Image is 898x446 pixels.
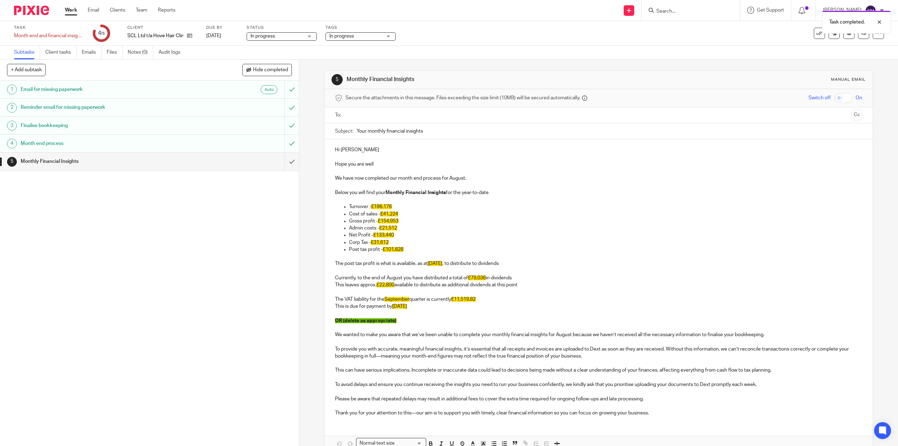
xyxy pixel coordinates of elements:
[335,346,862,360] p: To provide you with accurate, meaningful financial insights, it’s essential that all receipts and...
[21,102,192,113] h1: Reminder email for missing paperwork
[829,19,865,26] p: Task completed.
[856,94,862,101] span: On
[7,103,17,113] div: 2
[206,33,221,38] span: [DATE]
[335,260,862,267] p: The post tax profit is what is available, as at , to distribute to dividends
[335,128,353,135] label: Subject:
[110,7,125,14] a: Clients
[373,233,394,238] span: £133,440
[82,46,101,59] a: Emails
[335,381,862,388] p: To avoid delays and ensure you continue receiving the insights you need to run your business conf...
[158,7,175,14] a: Reports
[349,225,862,232] p: Admin costs -
[383,247,403,252] span: £101,828
[335,318,396,323] span: OR (delete as appropriate)
[335,112,343,119] label: To:
[136,7,147,14] a: Team
[98,29,105,37] div: 4
[107,46,122,59] a: Files
[378,219,398,224] span: £154,953
[335,161,862,168] p: Hope you are well
[128,46,153,59] a: Notes (0)
[371,240,389,245] span: £31,612
[335,189,862,196] p: Below you will find your for the year-to-date
[335,410,862,417] p: Thank you for your attention to this—our aim is to support you with timely, clear financial infor...
[349,239,862,246] p: Corp Tax -
[21,84,192,95] h1: Email for missing paperwork
[7,121,17,131] div: 3
[428,261,442,266] span: [DATE]
[7,157,17,167] div: 5
[451,297,476,302] span: £11,519.82
[335,146,862,153] p: Hi [PERSON_NAME]
[14,32,84,39] div: Month end and financial insights
[865,5,876,16] img: svg%3E
[14,46,40,59] a: Subtasks
[14,25,84,31] label: Task
[347,76,614,83] h1: Monthly Financial Insights
[349,211,862,218] p: Cost of sales -
[335,331,862,338] p: We wanted to make you aware that we’ve been unable to complete your monthly financial insights fo...
[261,85,277,94] div: Auto
[335,175,862,182] p: We have now completed our month end process for August.
[21,120,192,131] h1: Finalise bookkeeping
[335,281,862,288] p: This leaves approx. available to distribute as additional dividends at this point
[159,46,186,59] a: Audit logs
[250,34,275,39] span: In progress
[852,110,862,120] button: Cc
[386,190,446,195] strong: Monthly Financial Insights
[326,25,396,31] label: Tags
[335,296,862,303] p: The VAT liability for the quarter is currently
[468,275,486,280] span: £79,036
[349,232,862,239] p: Net Profit -
[335,303,862,310] p: This is due for payment by
[371,204,392,209] span: £196,176
[253,67,288,73] span: Hide completed
[335,367,862,374] p: This can have serious implications. Incomplete or inaccurate data could lead to decisions being m...
[831,77,866,82] div: Manual email
[376,282,394,287] span: £22,800
[392,304,407,309] span: [DATE]
[349,246,862,253] p: Post tax profit -
[809,94,831,101] span: Switch off
[101,32,105,35] small: /5
[7,64,46,76] button: + Add subtask
[65,7,77,14] a: Work
[21,156,192,167] h1: Monthly Financial Insights
[346,94,580,101] span: Secure the attachments in this message. Files exceeding the size limit (10MB) will be secured aut...
[7,139,17,148] div: 4
[384,297,409,302] span: September
[21,138,192,149] h1: Month end process
[380,212,398,217] span: £41,224
[88,7,99,14] a: Email
[127,32,183,39] p: SCL Ltd t/a Hove Hair Clinic
[206,25,238,31] label: Due by
[247,25,317,31] label: Status
[379,226,397,231] span: £21,512
[329,34,354,39] span: In progress
[349,203,862,210] p: Turnover -
[349,218,862,225] p: Gross profit -
[127,25,197,31] label: Client
[14,6,49,15] img: Pixie
[335,395,862,402] p: Please be aware that repeated delays may result in additional fees to cover the extra time requir...
[242,64,292,76] button: Hide completed
[335,274,862,281] p: Currently, to the end of August you have distributed a total of in dividends
[331,74,343,85] div: 5
[45,46,76,59] a: Client tasks
[7,85,17,94] div: 1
